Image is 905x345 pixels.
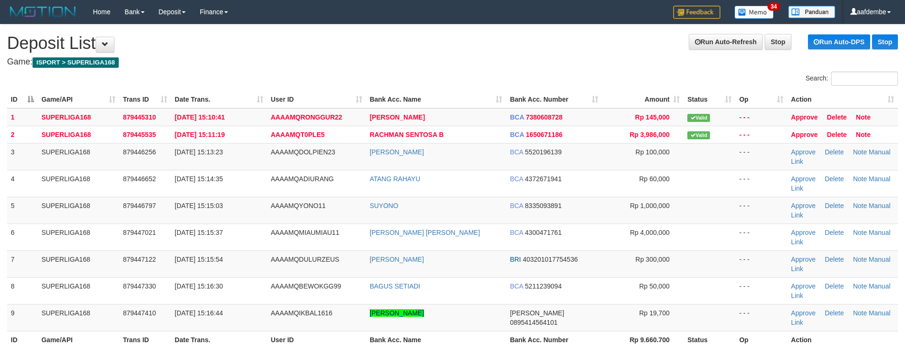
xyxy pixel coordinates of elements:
[370,309,424,317] a: [PERSON_NAME]
[510,131,524,138] span: BCA
[791,309,890,326] a: Manual Link
[38,170,119,197] td: SUPERLIGA168
[7,250,38,277] td: 7
[175,229,223,236] span: [DATE] 15:15:37
[872,34,898,49] a: Stop
[175,175,223,183] span: [DATE] 15:14:35
[827,113,847,121] a: Delete
[123,256,156,263] span: 879447122
[123,282,156,290] span: 879447330
[7,143,38,170] td: 3
[827,131,847,138] a: Delete
[370,202,399,209] a: SUYONO
[825,148,844,156] a: Delete
[788,6,835,18] img: panduan.png
[370,148,424,156] a: [PERSON_NAME]
[735,277,787,304] td: - - -
[123,175,156,183] span: 879446652
[639,309,670,317] span: Rp 19,700
[791,175,890,192] a: Manual Link
[735,91,787,108] th: Op: activate to sort column ascending
[370,282,420,290] a: BAGUS SETIADI
[7,224,38,250] td: 6
[825,229,844,236] a: Delete
[271,202,326,209] span: AAAAMQYONO11
[853,309,867,317] a: Note
[687,131,710,139] span: Valid transaction
[856,113,871,121] a: Note
[271,256,339,263] span: AAAAMQDULURZEUS
[370,256,424,263] a: [PERSON_NAME]
[271,131,325,138] span: AAAAMQT0PLE5
[123,309,156,317] span: 879447410
[271,229,339,236] span: AAAAMQMIAUMIAU11
[825,309,844,317] a: Delete
[791,148,890,165] a: Manual Link
[366,91,506,108] th: Bank Acc. Name: activate to sort column ascending
[7,91,38,108] th: ID: activate to sort column descending
[856,131,871,138] a: Note
[635,113,669,121] span: Rp 145,000
[271,148,335,156] span: AAAAMQDOLPIEN23
[791,309,815,317] a: Approve
[636,256,669,263] span: Rp 300,000
[175,131,225,138] span: [DATE] 15:11:19
[791,131,818,138] a: Approve
[370,131,444,138] a: RACHMAN SENTOSA B
[831,72,898,86] input: Search:
[734,6,774,19] img: Button%20Memo.svg
[825,256,844,263] a: Delete
[7,197,38,224] td: 5
[510,229,523,236] span: BCA
[271,113,342,121] span: AAAAMQRONGGUR22
[791,113,818,121] a: Approve
[765,34,791,50] a: Stop
[853,229,867,236] a: Note
[735,143,787,170] td: - - -
[7,108,38,126] td: 1
[7,170,38,197] td: 4
[175,113,225,121] span: [DATE] 15:10:41
[791,282,890,299] a: Manual Link
[7,126,38,143] td: 2
[7,304,38,331] td: 9
[123,113,156,121] span: 879445310
[639,175,670,183] span: Rp 60,000
[175,256,223,263] span: [DATE] 15:15:54
[33,57,119,68] span: ISPORT > SUPERLIGA168
[735,250,787,277] td: - - -
[510,319,557,326] span: Copy 0895414564101 to clipboard
[673,6,720,19] img: Feedback.jpg
[510,113,524,121] span: BCA
[510,175,523,183] span: BCA
[791,229,815,236] a: Approve
[38,224,119,250] td: SUPERLIGA168
[171,91,267,108] th: Date Trans.: activate to sort column ascending
[735,224,787,250] td: - - -
[175,309,223,317] span: [DATE] 15:16:44
[825,175,844,183] a: Delete
[123,229,156,236] span: 879447021
[7,57,898,67] h4: Game:
[7,5,79,19] img: MOTION_logo.png
[525,202,562,209] span: Copy 8335093891 to clipboard
[7,277,38,304] td: 8
[735,197,787,224] td: - - -
[684,91,735,108] th: Status: activate to sort column ascending
[510,282,523,290] span: BCA
[735,170,787,197] td: - - -
[689,34,763,50] a: Run Auto-Refresh
[602,91,684,108] th: Amount: activate to sort column ascending
[791,175,815,183] a: Approve
[526,113,563,121] span: Copy 7380608728 to clipboard
[175,148,223,156] span: [DATE] 15:13:23
[38,197,119,224] td: SUPERLIGA168
[523,256,578,263] span: Copy 403201017754536 to clipboard
[791,229,890,246] a: Manual Link
[806,72,898,86] label: Search:
[525,282,562,290] span: Copy 5211239094 to clipboard
[735,108,787,126] td: - - -
[38,304,119,331] td: SUPERLIGA168
[639,282,670,290] span: Rp 50,000
[38,277,119,304] td: SUPERLIGA168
